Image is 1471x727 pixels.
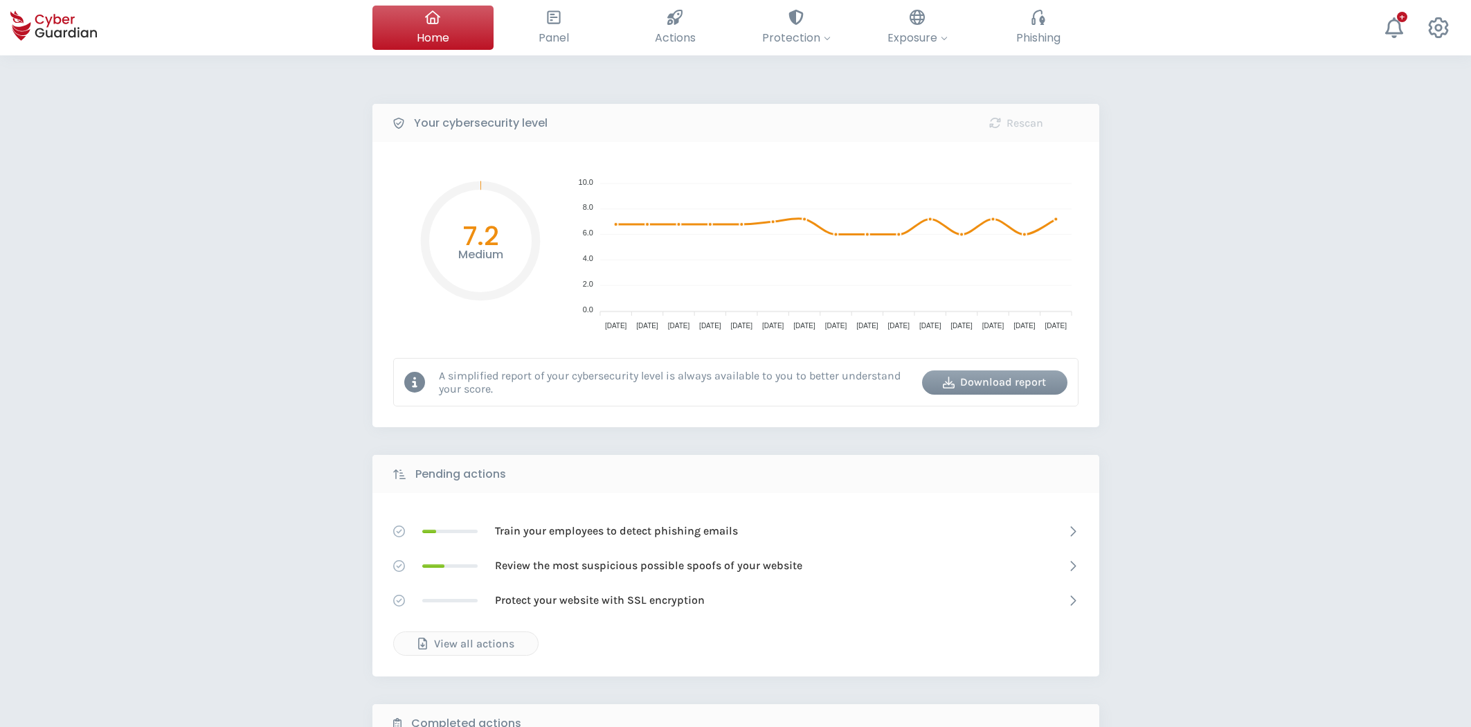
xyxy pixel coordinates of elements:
[793,322,815,330] tspan: [DATE]
[414,115,548,132] b: Your cybersecurity level
[922,370,1067,395] button: Download report
[824,322,847,330] tspan: [DATE]
[1397,12,1407,22] div: +
[415,466,506,483] b: Pending actions
[417,29,449,46] span: Home
[404,636,527,652] div: View all actions
[762,29,831,46] span: Protection
[582,228,593,237] tspan: 6.0
[954,115,1079,132] div: Rescan
[655,29,696,46] span: Actions
[856,322,878,330] tspan: [DATE]
[604,322,626,330] tspan: [DATE]
[582,254,593,262] tspan: 4.0
[582,305,593,314] tspan: 0.0
[582,280,593,288] tspan: 2.0
[982,322,1004,330] tspan: [DATE]
[736,6,857,50] button: Protection
[857,6,978,50] button: Exposure
[636,322,658,330] tspan: [DATE]
[730,322,752,330] tspan: [DATE]
[950,322,973,330] tspan: [DATE]
[495,523,738,539] p: Train your employees to detect phishing emails
[887,29,948,46] span: Exposure
[539,29,569,46] span: Panel
[393,631,539,656] button: View all actions
[578,178,593,186] tspan: 10.0
[1013,322,1036,330] tspan: [DATE]
[1045,322,1067,330] tspan: [DATE]
[761,322,784,330] tspan: [DATE]
[932,374,1057,391] div: Download report
[495,558,802,573] p: Review the most suspicious possible spoofs of your website
[494,6,615,50] button: Panel
[667,322,689,330] tspan: [DATE]
[372,6,494,50] button: Home
[887,322,910,330] tspan: [DATE]
[495,593,705,608] p: Protect your website with SSL encryption
[978,6,1099,50] button: Phishing
[944,111,1089,135] button: Rescan
[919,322,941,330] tspan: [DATE]
[615,6,736,50] button: Actions
[1016,29,1061,46] span: Phishing
[582,203,593,211] tspan: 8.0
[699,322,721,330] tspan: [DATE]
[439,369,912,395] p: A simplified report of your cybersecurity level is always available to you to better understand y...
